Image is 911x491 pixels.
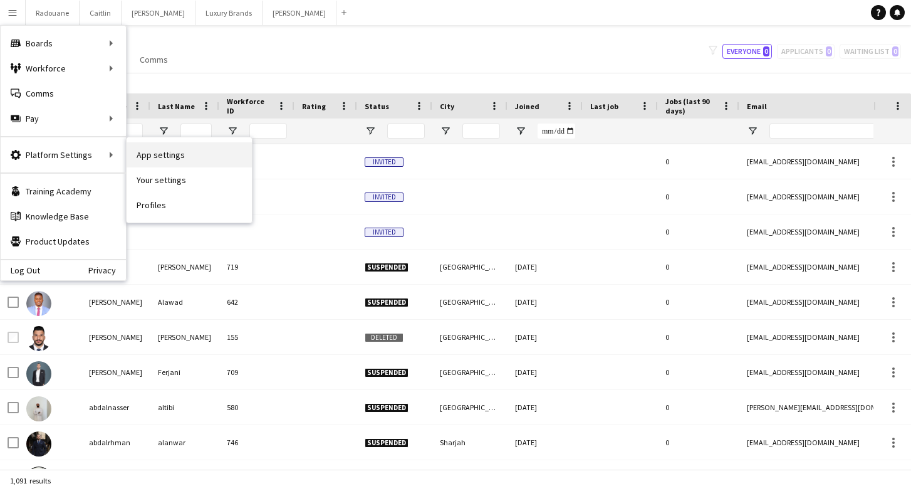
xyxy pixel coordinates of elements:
div: Platform Settings [1,142,126,167]
div: Pay [1,106,126,131]
a: Comms [135,51,173,68]
div: Ferjani [150,355,219,389]
div: 0 [658,355,739,389]
div: [GEOGRAPHIC_DATA] [432,250,508,284]
button: Luxury Brands [195,1,263,25]
div: 642 [219,285,294,319]
span: Invited [365,157,403,167]
img: abdalnasser altibi [26,396,51,421]
img: abdalrhman alanwar [26,431,51,457]
div: 0 [658,250,739,284]
div: [PERSON_NAME] [81,285,150,319]
button: [PERSON_NAME] [263,1,336,25]
div: [GEOGRAPHIC_DATA] [432,285,508,319]
a: Product Updates [1,229,126,254]
button: Radouane [26,1,80,25]
div: abdalrhman [81,425,150,460]
span: Status [365,102,389,111]
span: Suspended [365,403,409,413]
div: 746 [219,425,294,460]
a: Knowledge Base [1,204,126,229]
div: 0 [658,390,739,425]
span: Suspended [365,438,409,448]
img: Abdallah Abu Naim [26,326,51,351]
input: Row Selection is disabled for this row (unchecked) [8,332,19,343]
div: 580 [219,390,294,425]
img: Abdalaziz Alawad [26,291,51,316]
div: [DATE] [508,390,583,425]
span: Email [747,102,767,111]
a: Training Academy [1,179,126,204]
div: 709 [219,355,294,389]
div: abdalnasser [81,390,150,425]
input: First Name Filter Input [112,124,143,139]
button: Open Filter Menu [440,125,451,137]
div: 0 [658,285,739,319]
span: Comms [140,54,168,65]
a: Profiles [127,193,252,218]
span: Jobs (last 90 days) [665,97,717,115]
div: [PERSON_NAME] [150,250,219,284]
a: Log Out [1,265,40,275]
span: Workforce ID [227,97,272,115]
input: Joined Filter Input [538,124,575,139]
div: 0 [658,320,739,354]
div: Workforce [1,56,126,81]
div: 155 [219,320,294,354]
a: Your settings [127,167,252,193]
button: Open Filter Menu [747,125,758,137]
div: altibi [150,390,219,425]
span: Suspended [365,298,409,307]
button: Open Filter Menu [365,125,376,137]
span: Invited [365,228,403,237]
span: Joined [515,102,539,111]
div: [GEOGRAPHIC_DATA] [432,320,508,354]
span: 0 [763,46,769,56]
span: Suspended [365,263,409,272]
a: App settings [127,142,252,167]
img: Abdallah Ferjani [26,361,51,386]
span: Invited [365,193,403,202]
div: [PERSON_NAME] [81,355,150,389]
div: [DATE] [508,320,583,354]
input: Status Filter Input [387,124,425,139]
button: Caitlin [80,1,122,25]
input: Workforce ID Filter Input [249,124,287,139]
button: Open Filter Menu [515,125,526,137]
div: [DATE] [508,355,583,389]
span: Last Name [158,102,195,111]
span: Rating [302,102,326,111]
button: Open Filter Menu [158,125,169,137]
div: 0 [658,179,739,214]
div: 719 [219,250,294,284]
div: 0 [658,144,739,179]
span: Deleted [365,333,403,342]
div: [GEOGRAPHIC_DATA] [432,390,508,425]
div: [DATE] [508,425,583,460]
div: [DATE] [508,250,583,284]
div: Sharjah [432,425,508,460]
a: Privacy [88,265,126,275]
a: Comms [1,81,126,106]
button: Open Filter Menu [227,125,238,137]
div: 0 [658,425,739,460]
button: [PERSON_NAME] [122,1,195,25]
div: alanwar [150,425,219,460]
div: [PERSON_NAME] [81,320,150,354]
input: City Filter Input [462,124,500,139]
div: [PERSON_NAME] [150,320,219,354]
span: City [440,102,454,111]
input: Last Name Filter Input [180,124,212,139]
div: [DATE] [508,285,583,319]
span: Last job [590,102,618,111]
div: Alawad [150,285,219,319]
div: 0 [658,214,739,249]
span: Suspended [365,368,409,377]
div: Boards [1,31,126,56]
button: Everyone0 [722,44,772,59]
div: [GEOGRAPHIC_DATA] [432,355,508,389]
